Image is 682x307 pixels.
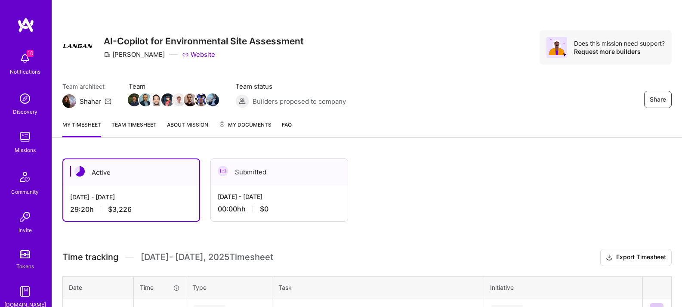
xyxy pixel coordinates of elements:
a: My Documents [219,120,272,137]
a: About Mission [167,120,208,137]
div: Time [140,283,180,292]
div: Notifications [10,67,40,76]
button: Share [644,91,672,108]
img: Team Member Avatar [184,93,197,106]
a: Team Member Avatar [140,93,151,107]
span: Team status [235,82,346,91]
h3: AI-Copilot for Environmental Site Assessment [104,36,304,47]
th: Type [186,276,272,298]
a: Team Member Avatar [151,93,162,107]
span: 10 [27,50,34,57]
img: Team Member Avatar [173,93,185,106]
div: Discovery [13,107,37,116]
i: icon Download [606,253,613,262]
th: Task [272,276,484,298]
a: Team timesheet [111,120,157,137]
img: Company Logo [62,30,93,61]
img: logo [17,17,34,33]
a: FAQ [282,120,292,137]
div: Shahar [80,97,101,106]
img: Team Member Avatar [150,93,163,106]
button: Export Timesheet [600,249,672,266]
img: discovery [16,90,34,107]
span: [DATE] - [DATE] , 2025 Timesheet [141,252,273,263]
img: Team Member Avatar [139,93,152,106]
div: Missions [15,146,36,155]
div: [DATE] - [DATE] [218,192,341,201]
span: $0 [260,205,268,214]
span: Share [650,95,666,104]
img: Team Member Avatar [161,93,174,106]
img: tokens [20,250,30,258]
img: Team Member Avatar [206,93,219,106]
th: Date [63,276,134,298]
img: Builders proposed to company [235,94,249,108]
a: Team Member Avatar [185,93,196,107]
span: Team architect [62,82,111,91]
div: 00:00h h [218,205,341,214]
img: teamwork [16,128,34,146]
a: Website [182,50,215,59]
img: Team Architect [62,94,76,108]
div: Tokens [16,262,34,271]
img: bell [16,50,34,67]
a: Team Member Avatar [196,93,207,107]
div: Community [11,187,39,196]
div: Submitted [211,159,348,185]
a: Team Member Avatar [207,93,218,107]
div: Active [63,159,199,186]
i: icon Mail [105,98,111,105]
img: Avatar [546,37,567,58]
img: Team Member Avatar [128,93,141,106]
div: [DATE] - [DATE] [70,192,192,202]
a: Team Member Avatar [129,93,140,107]
i: icon CompanyGray [104,51,111,58]
img: Team Member Avatar [195,93,208,106]
div: Invite [19,226,32,235]
div: 29:20 h [70,205,192,214]
div: Request more builders [574,47,665,56]
a: Team Member Avatar [162,93,173,107]
span: Time tracking [62,252,118,263]
img: Community [15,167,35,187]
img: Invite [16,208,34,226]
div: [PERSON_NAME] [104,50,165,59]
img: Active [74,166,85,177]
span: My Documents [219,120,272,130]
span: Team [129,82,218,91]
img: Submitted [218,166,228,176]
a: My timesheet [62,120,101,137]
div: Does this mission need support? [574,39,665,47]
img: guide book [16,283,34,300]
span: Builders proposed to company [253,97,346,106]
a: Team Member Avatar [173,93,185,107]
span: $3,226 [108,205,132,214]
div: Initiative [490,283,636,292]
